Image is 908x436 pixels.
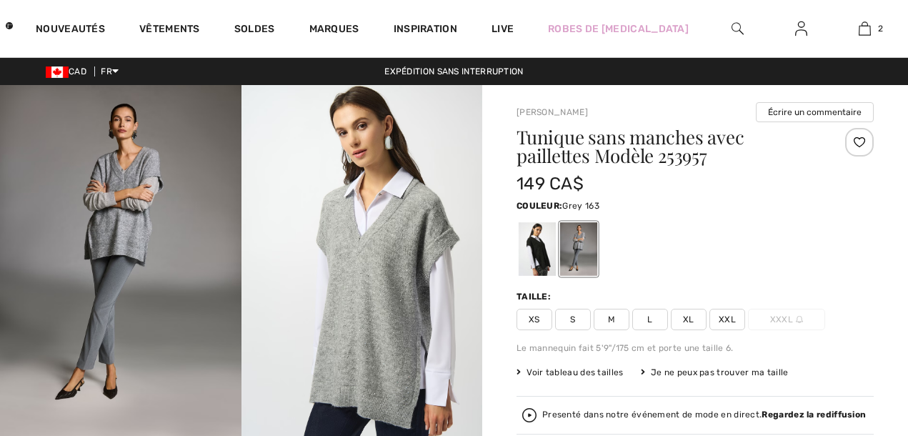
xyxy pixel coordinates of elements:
span: XS [517,309,552,330]
img: ring-m.svg [796,316,803,323]
a: 2 [834,20,896,37]
span: M [594,309,629,330]
img: Canadian Dollar [46,66,69,78]
strong: Regardez la rediffusion [762,410,866,420]
span: XXXL [748,309,825,330]
span: 149 CA$ [517,174,584,194]
span: XXL [709,309,745,330]
div: Je ne peux pas trouver ma taille [641,366,789,379]
span: Grey 163 [562,201,599,211]
button: Écrire un commentaire [756,102,874,122]
a: Live [492,21,514,36]
div: Le mannequin fait 5'9"/175 cm et porte une taille 6. [517,342,874,355]
a: Robes de [MEDICAL_DATA] [548,21,689,36]
a: Se connecter [784,20,819,38]
img: Regardez la rediffusion [522,408,537,422]
a: Soldes [234,23,275,38]
a: [PERSON_NAME] [517,107,588,117]
div: Taille: [517,290,554,303]
span: XL [671,309,707,330]
span: 2 [878,22,883,35]
div: Grey 163 [560,222,597,276]
span: FR [101,66,119,76]
img: Mes infos [795,20,807,37]
img: Mon panier [859,20,871,37]
a: Marques [309,23,359,38]
span: L [632,309,668,330]
img: 1ère Avenue [6,11,13,40]
div: Noir [519,222,556,276]
span: S [555,309,591,330]
span: CAD [46,66,92,76]
span: Couleur: [517,201,562,211]
span: Inspiration [394,23,457,38]
iframe: Ouvre un widget dans lequel vous pouvez trouver plus d’informations [817,329,894,365]
span: Voir tableau des tailles [517,366,624,379]
a: Vêtements [139,23,200,38]
img: recherche [732,20,744,37]
a: Nouveautés [36,23,105,38]
div: Presenté dans notre événement de mode en direct. [542,410,866,420]
h1: Tunique sans manches avec paillettes Modèle 253957 [517,128,814,165]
